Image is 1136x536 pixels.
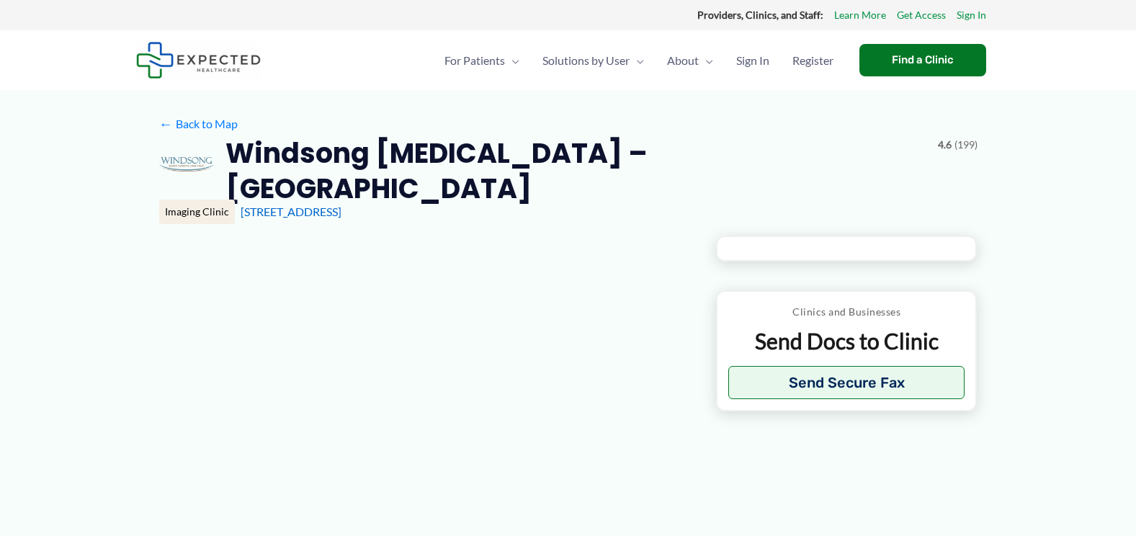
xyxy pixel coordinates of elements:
a: Get Access [897,6,946,24]
p: Clinics and Businesses [728,303,965,321]
span: Menu Toggle [505,35,519,86]
a: [STREET_ADDRESS] [241,205,341,218]
a: Solutions by UserMenu Toggle [531,35,656,86]
span: Sign In [736,35,769,86]
span: Menu Toggle [630,35,644,86]
h2: Windsong [MEDICAL_DATA] – [GEOGRAPHIC_DATA] [225,135,926,207]
span: (199) [954,135,978,154]
a: Sign In [725,35,781,86]
span: ← [159,117,173,130]
nav: Primary Site Navigation [433,35,845,86]
a: ←Back to Map [159,113,238,135]
a: For PatientsMenu Toggle [433,35,531,86]
button: Send Secure Fax [728,366,965,399]
div: Imaging Clinic [159,200,235,224]
a: Register [781,35,845,86]
span: For Patients [444,35,505,86]
span: Solutions by User [542,35,630,86]
img: Expected Healthcare Logo - side, dark font, small [136,42,261,79]
a: Find a Clinic [859,44,986,76]
span: About [667,35,699,86]
a: Sign In [957,6,986,24]
span: Register [792,35,833,86]
p: Send Docs to Clinic [728,327,965,355]
span: 4.6 [938,135,952,154]
a: AboutMenu Toggle [656,35,725,86]
a: Learn More [834,6,886,24]
span: Menu Toggle [699,35,713,86]
strong: Providers, Clinics, and Staff: [697,9,823,21]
